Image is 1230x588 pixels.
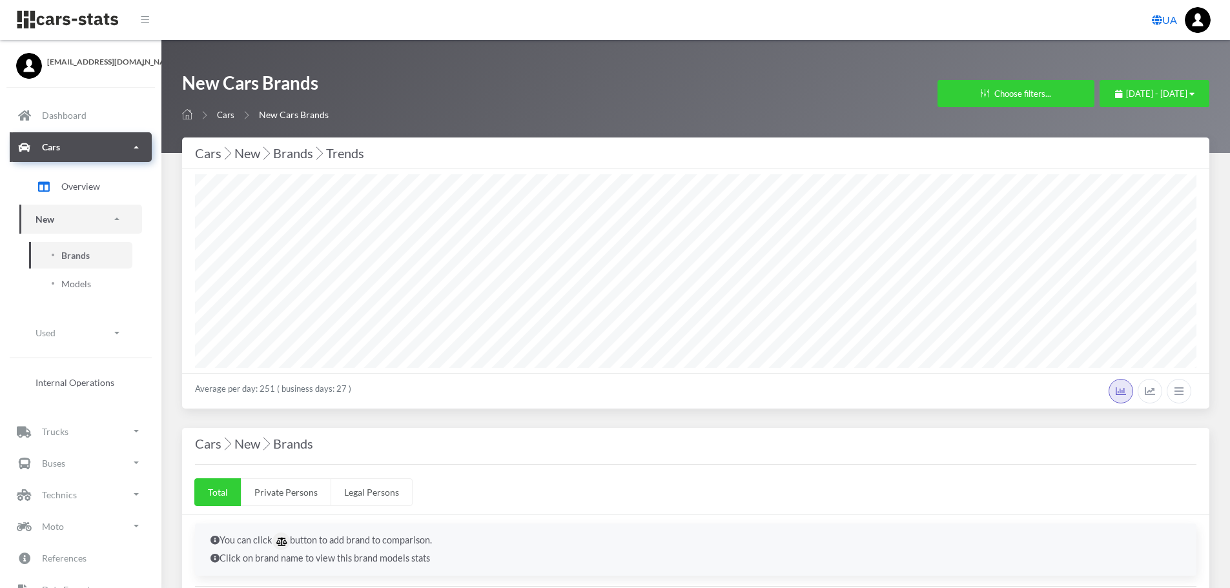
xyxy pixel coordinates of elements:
[29,270,132,297] a: Models
[1126,88,1187,99] span: [DATE] - [DATE]
[36,211,54,227] p: New
[938,80,1094,107] button: Choose filters...
[16,10,119,30] img: navbar brand
[61,277,91,290] span: Models
[19,369,142,395] a: Internal Operations
[61,248,90,262] span: Brands
[19,205,142,234] a: New
[42,550,87,566] p: References
[10,480,152,509] a: Technics
[182,373,1209,409] div: Average per day: 251 ( business days: 27 )
[16,53,145,68] a: [EMAIL_ADDRESS][DOMAIN_NAME]
[194,478,241,506] a: Total
[1147,7,1182,33] a: UA
[19,318,142,347] a: Used
[10,416,152,446] a: Trucks
[1185,7,1211,33] img: ...
[241,478,331,506] a: Private Persons
[195,143,1196,163] div: Cars New Brands Trends
[195,433,1196,454] h4: Cars New Brands
[10,132,152,162] a: Cars
[42,518,64,534] p: Moto
[10,543,152,573] a: References
[29,242,132,269] a: Brands
[47,56,145,68] span: [EMAIL_ADDRESS][DOMAIN_NAME]
[10,511,152,541] a: Moto
[42,423,68,440] p: Trucks
[331,478,413,506] a: Legal Persons
[61,179,100,193] span: Overview
[10,101,152,130] a: Dashboard
[42,487,77,503] p: Technics
[10,448,152,478] a: Buses
[42,139,60,155] p: Cars
[259,109,329,120] span: New Cars Brands
[217,110,234,120] a: Cars
[42,107,87,123] p: Dashboard
[42,455,65,471] p: Buses
[36,325,56,341] p: Used
[1100,80,1209,107] button: [DATE] - [DATE]
[182,71,329,101] h1: New Cars Brands
[36,375,114,389] span: Internal Operations
[19,170,142,203] a: Overview
[195,523,1196,576] div: You can click button to add brand to comparison. Click on brand name to view this brand models stats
